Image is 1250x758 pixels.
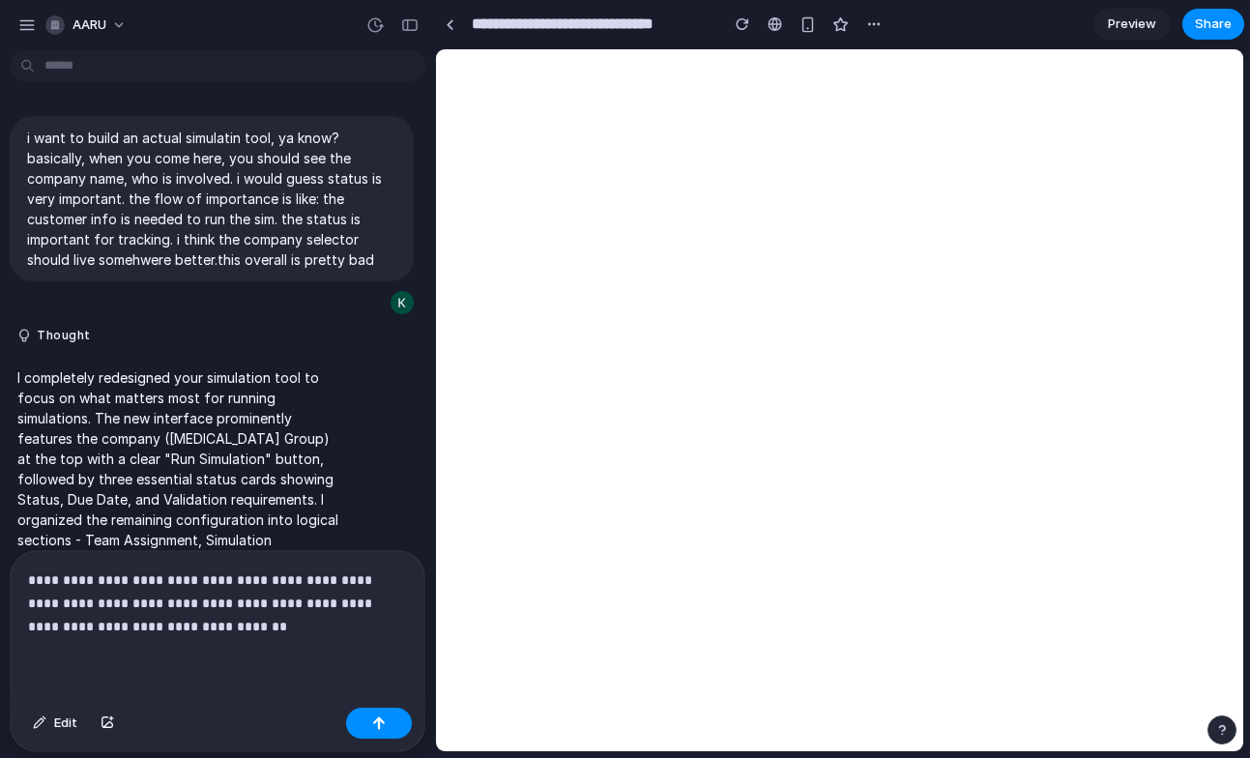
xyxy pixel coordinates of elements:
span: Edit [54,714,77,733]
a: Preview [1093,9,1171,40]
span: AARU [73,15,106,35]
span: Share [1195,15,1232,34]
button: Edit [23,708,87,739]
button: AARU [38,10,136,41]
p: I completely redesigned your simulation tool to focus on what matters most for running simulation... [17,367,340,611]
button: Share [1182,9,1244,40]
p: i want to build an actual simulatin tool, ya know? basically, when you come here, you should see ... [27,128,396,270]
span: Preview [1108,15,1156,34]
